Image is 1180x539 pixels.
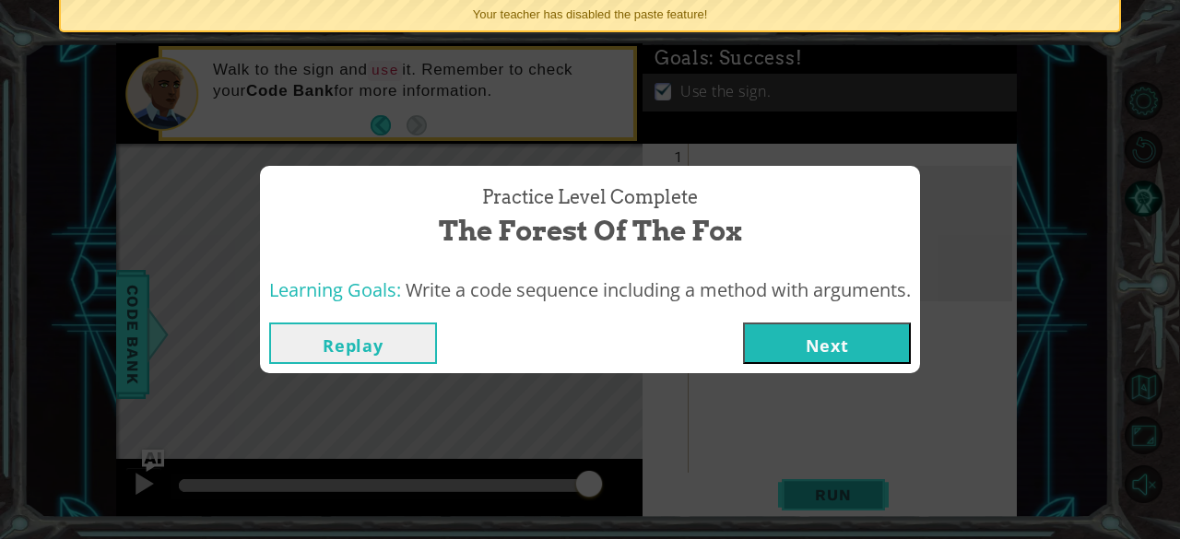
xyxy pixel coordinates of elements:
span: The Forest of the Fox [439,211,742,251]
span: Your teacher has disabled the paste feature! [473,7,708,21]
button: Next [743,322,911,364]
button: Replay [269,322,437,364]
span: Practice Level Complete [482,184,698,211]
span: Learning Goals: [269,277,401,302]
span: Write a code sequence including a method with arguments. [406,277,911,302]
